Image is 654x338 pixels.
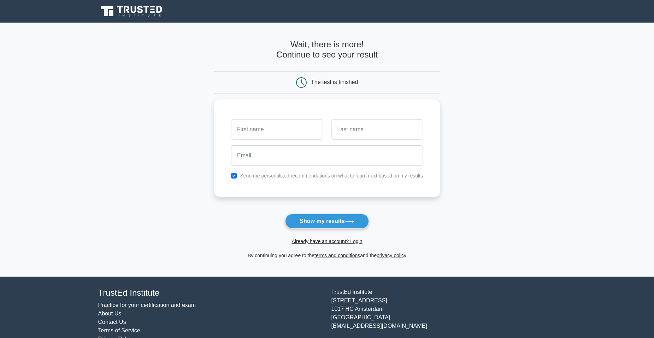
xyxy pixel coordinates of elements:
button: Show my results [285,214,369,229]
div: The test is finished [311,79,358,85]
a: Contact Us [98,319,126,325]
a: Already have an account? Login [291,239,362,244]
a: Practice for your certification and exam [98,302,196,308]
h4: Wait, there is more! Continue to see your result [214,40,440,60]
label: Send me personalized recommendations on what to learn next based on my results [240,173,423,179]
a: Terms of Service [98,327,140,333]
a: terms and conditions [314,253,360,258]
div: By continuing you agree to the and the [210,251,444,260]
a: privacy policy [377,253,406,258]
h4: TrustEd Institute [98,288,323,298]
input: Email [231,145,423,166]
input: First name [231,119,323,140]
a: About Us [98,310,122,316]
input: Last name [331,119,423,140]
